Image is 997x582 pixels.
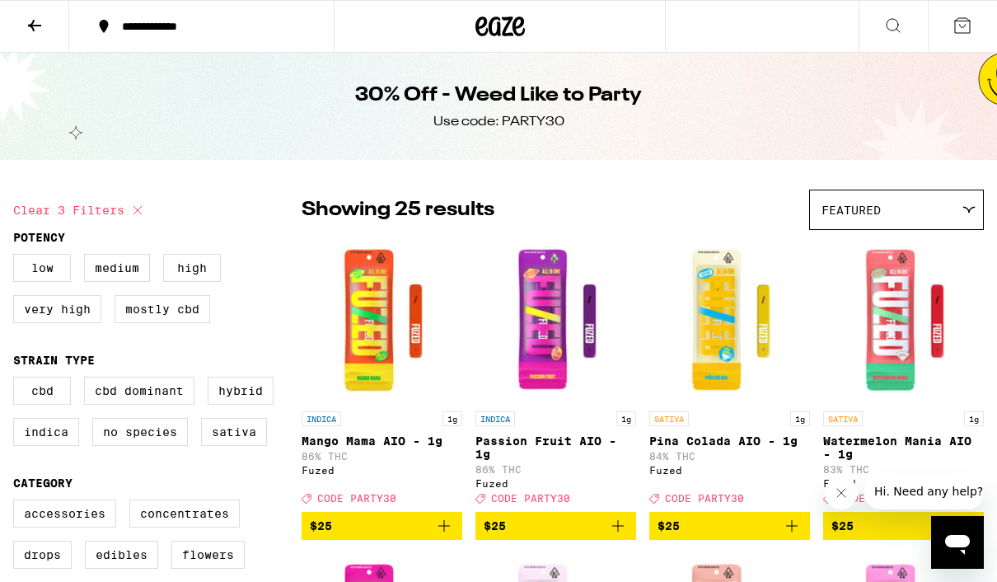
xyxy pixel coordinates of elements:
[616,411,636,426] p: 1g
[658,519,680,533] span: $25
[302,451,462,462] p: 86% THC
[163,254,221,282] label: High
[302,434,462,448] p: Mango Mama AIO - 1g
[475,411,515,426] p: INDICA
[821,204,881,217] span: Featured
[649,238,810,403] img: Fuzed - Pina Colada AIO - 1g
[649,512,810,540] button: Add to bag
[84,254,150,282] label: Medium
[302,411,341,426] p: INDICA
[475,238,636,512] a: Open page for Passion Fruit AIO - 1g from Fuzed
[790,411,810,426] p: 1g
[84,377,194,405] label: CBD Dominant
[13,295,101,323] label: Very High
[13,231,65,244] legend: Potency
[317,493,396,504] span: CODE PARTY30
[85,541,158,569] label: Edibles
[823,478,984,489] div: Fuzed
[649,465,810,476] div: Fuzed
[171,541,245,569] label: Flowers
[825,476,858,509] iframe: Close message
[129,500,240,528] label: Concentrates
[649,238,810,512] a: Open page for Pina Colada AIO - 1g from Fuzed
[649,434,810,448] p: Pina Colada AIO - 1g
[831,519,854,533] span: $25
[201,418,267,446] label: Sativa
[115,295,210,323] label: Mostly CBD
[433,113,564,131] div: Use code: PARTY30
[13,541,72,569] label: Drops
[302,465,462,476] div: Fuzed
[964,411,984,426] p: 1g
[823,512,984,540] button: Add to bag
[13,254,71,282] label: Low
[13,354,95,367] legend: Strain Type
[649,411,689,426] p: SATIVA
[475,512,636,540] button: Add to bag
[484,519,506,533] span: $25
[302,238,462,512] a: Open page for Mango Mama AIO - 1g from Fuzed
[13,418,79,446] label: Indica
[491,493,570,504] span: CODE PARTY30
[13,500,116,528] label: Accessories
[823,238,984,512] a: Open page for Watermelon Mania AIO - 1g from Fuzed
[475,478,636,489] div: Fuzed
[355,82,642,110] h1: 30% Off - Weed Like to Party
[208,377,274,405] label: Hybrid
[823,238,984,403] img: Fuzed - Watermelon Mania AIO - 1g
[823,411,863,426] p: SATIVA
[665,493,744,504] span: CODE PARTY30
[931,516,984,569] iframe: Button to launch messaging window
[864,473,984,509] iframe: Message from company
[823,464,984,475] p: 83% THC
[302,196,494,224] p: Showing 25 results
[13,476,73,490] legend: Category
[475,238,636,403] img: Fuzed - Passion Fruit AIO - 1g
[649,451,810,462] p: 84% THC
[442,411,462,426] p: 1g
[475,434,636,461] p: Passion Fruit AIO - 1g
[92,418,188,446] label: No Species
[302,238,462,403] img: Fuzed - Mango Mama AIO - 1g
[13,377,71,405] label: CBD
[13,190,147,231] button: Clear 3 filters
[310,519,332,533] span: $25
[475,464,636,475] p: 86% THC
[302,512,462,540] button: Add to bag
[823,434,984,461] p: Watermelon Mania AIO - 1g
